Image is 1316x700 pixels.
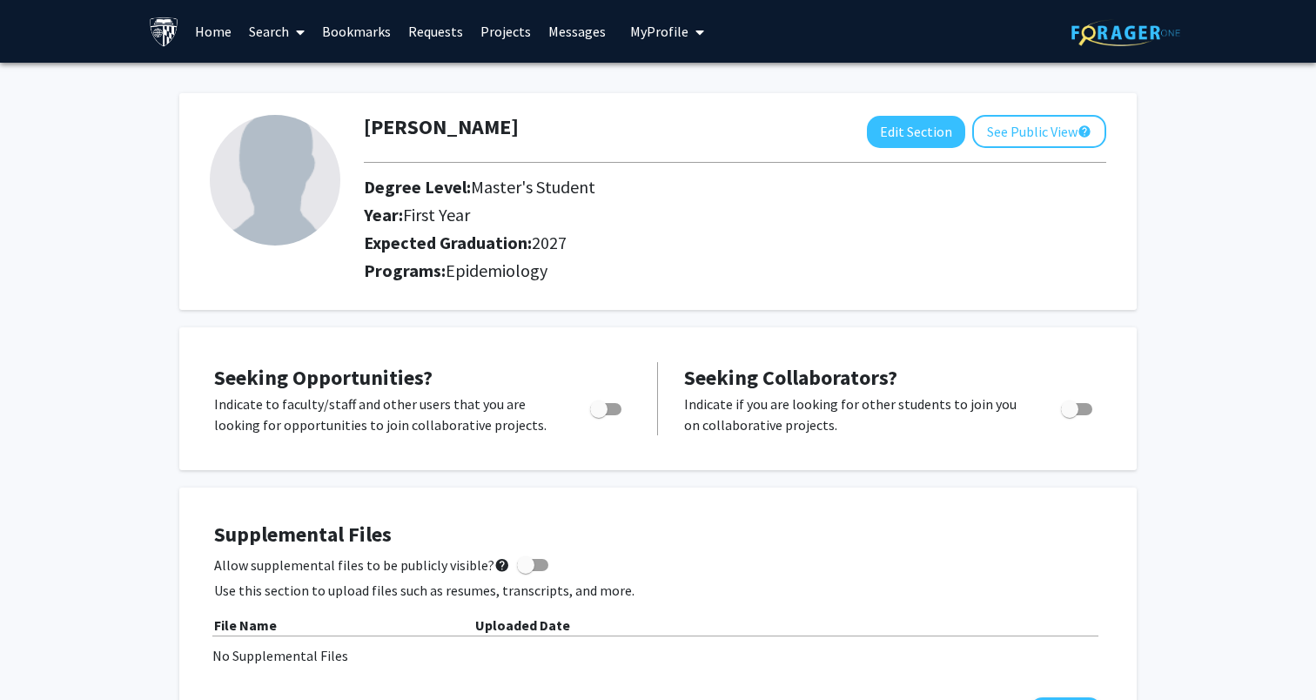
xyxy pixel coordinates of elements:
[186,1,240,62] a: Home
[1054,394,1102,420] div: Toggle
[446,259,547,281] span: Epidemiology
[149,17,179,47] img: Johns Hopkins University Logo
[214,364,433,391] span: Seeking Opportunities?
[364,115,519,140] h1: [PERSON_NAME]
[364,205,957,225] h2: Year:
[13,622,74,687] iframe: Chat
[403,204,470,225] span: First Year
[471,176,595,198] span: Master's Student
[475,616,570,634] b: Uploaded Date
[364,260,1106,281] h2: Programs:
[364,232,957,253] h2: Expected Graduation:
[1078,121,1091,142] mat-icon: help
[399,1,472,62] a: Requests
[313,1,399,62] a: Bookmarks
[214,555,510,575] span: Allow supplemental files to be publicly visible?
[684,364,897,391] span: Seeking Collaborators?
[214,580,1102,601] p: Use this section to upload files such as resumes, transcripts, and more.
[214,394,557,435] p: Indicate to faculty/staff and other users that you are looking for opportunities to join collabor...
[212,645,1104,666] div: No Supplemental Files
[540,1,614,62] a: Messages
[240,1,313,62] a: Search
[214,616,277,634] b: File Name
[630,23,688,40] span: My Profile
[684,394,1028,435] p: Indicate if you are looking for other students to join you on collaborative projects.
[210,115,340,246] img: Profile Picture
[532,232,567,253] span: 2027
[867,116,965,148] button: Edit Section
[583,394,631,420] div: Toggle
[972,115,1106,148] button: See Public View
[364,177,957,198] h2: Degree Level:
[472,1,540,62] a: Projects
[214,522,1102,548] h4: Supplemental Files
[494,555,510,575] mat-icon: help
[1071,19,1180,46] img: ForagerOne Logo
